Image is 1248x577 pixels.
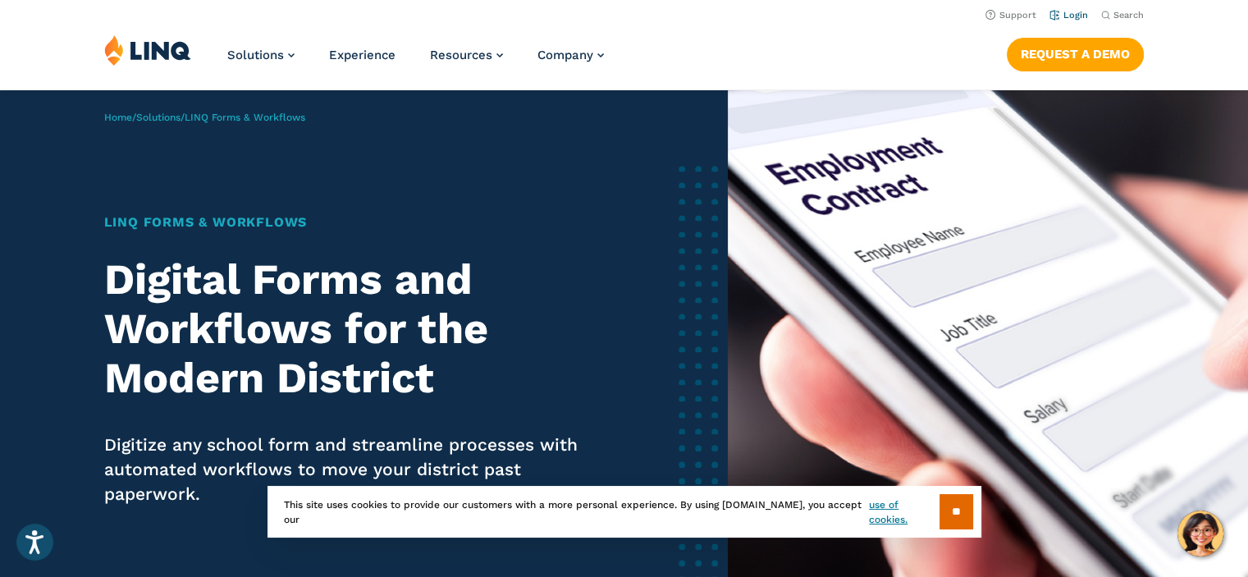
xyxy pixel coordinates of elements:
a: Solutions [136,112,181,123]
a: Request a Demo [1007,38,1144,71]
nav: Primary Navigation [227,34,604,89]
a: Resources [430,48,503,62]
span: LINQ Forms & Workflows [185,112,305,123]
a: Home [104,112,132,123]
span: Resources [430,48,492,62]
h2: Digital Forms and Workflows for the Modern District [104,255,596,402]
span: Solutions [227,48,284,62]
p: Digitize any school form and streamline processes with automated workflows to move your district ... [104,433,596,506]
span: Search [1113,10,1144,21]
nav: Button Navigation [1007,34,1144,71]
div: This site uses cookies to provide our customers with a more personal experience. By using [DOMAIN... [267,486,981,538]
a: use of cookies. [869,497,939,527]
a: Login [1049,10,1088,21]
a: Solutions [227,48,295,62]
button: Open Search Bar [1101,9,1144,21]
h1: LINQ Forms & Workflows [104,213,596,232]
span: / / [104,112,305,123]
a: Company [537,48,604,62]
span: Company [537,48,593,62]
button: Hello, have a question? Let’s chat. [1177,511,1223,556]
img: LINQ | K‑12 Software [104,34,191,66]
a: Experience [329,48,395,62]
a: Support [985,10,1036,21]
